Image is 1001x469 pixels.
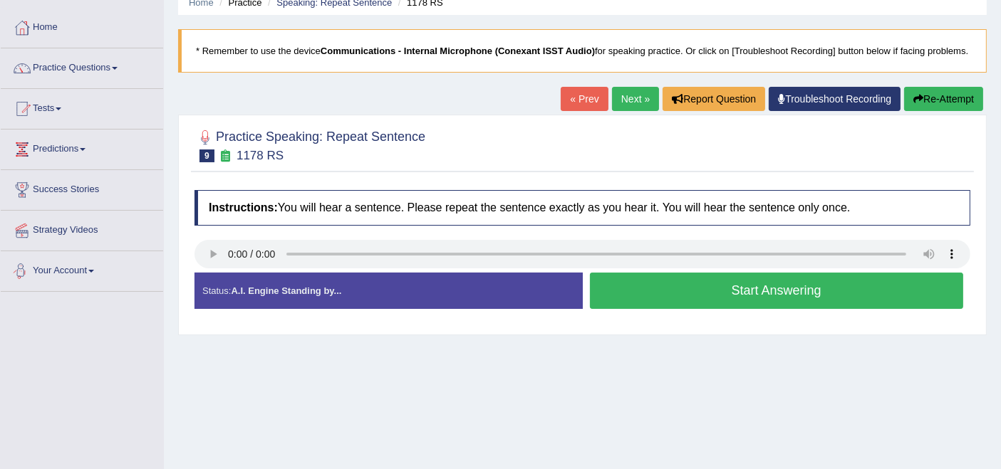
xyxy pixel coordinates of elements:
[321,46,595,56] b: Communications - Internal Microphone (Conexant ISST Audio)
[237,149,284,162] small: 1178 RS
[1,89,163,125] a: Tests
[199,149,214,162] span: 9
[1,251,163,287] a: Your Account
[663,87,765,111] button: Report Question
[904,87,983,111] button: Re-Attempt
[1,130,163,165] a: Predictions
[178,29,987,73] blockquote: * Remember to use the device for speaking practice. Or click on [Troubleshoot Recording] button b...
[195,190,970,226] h4: You will hear a sentence. Please repeat the sentence exactly as you hear it. You will hear the se...
[1,211,163,246] a: Strategy Videos
[1,48,163,84] a: Practice Questions
[769,87,901,111] a: Troubleshoot Recording
[561,87,608,111] a: « Prev
[612,87,659,111] a: Next »
[218,149,233,163] small: Exam occurring question
[231,285,341,296] strong: A.I. Engine Standing by...
[209,201,278,214] b: Instructions:
[1,8,163,43] a: Home
[590,273,964,309] button: Start Answering
[1,170,163,206] a: Success Stories
[195,273,583,309] div: Status:
[195,127,425,162] h2: Practice Speaking: Repeat Sentence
